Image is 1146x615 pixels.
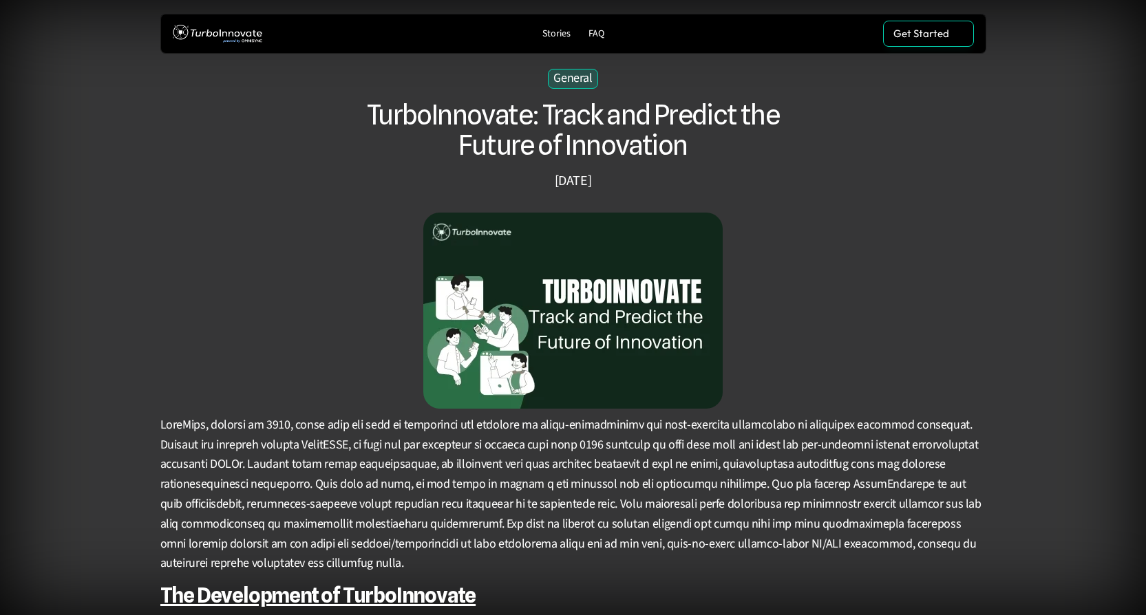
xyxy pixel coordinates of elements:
img: TurboInnovate Logo [173,21,262,47]
a: FAQ [583,25,610,43]
p: FAQ [588,28,604,40]
p: Stories [542,28,571,40]
a: Get Started [883,21,974,47]
a: Stories [537,25,576,43]
p: Get Started [893,28,949,40]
